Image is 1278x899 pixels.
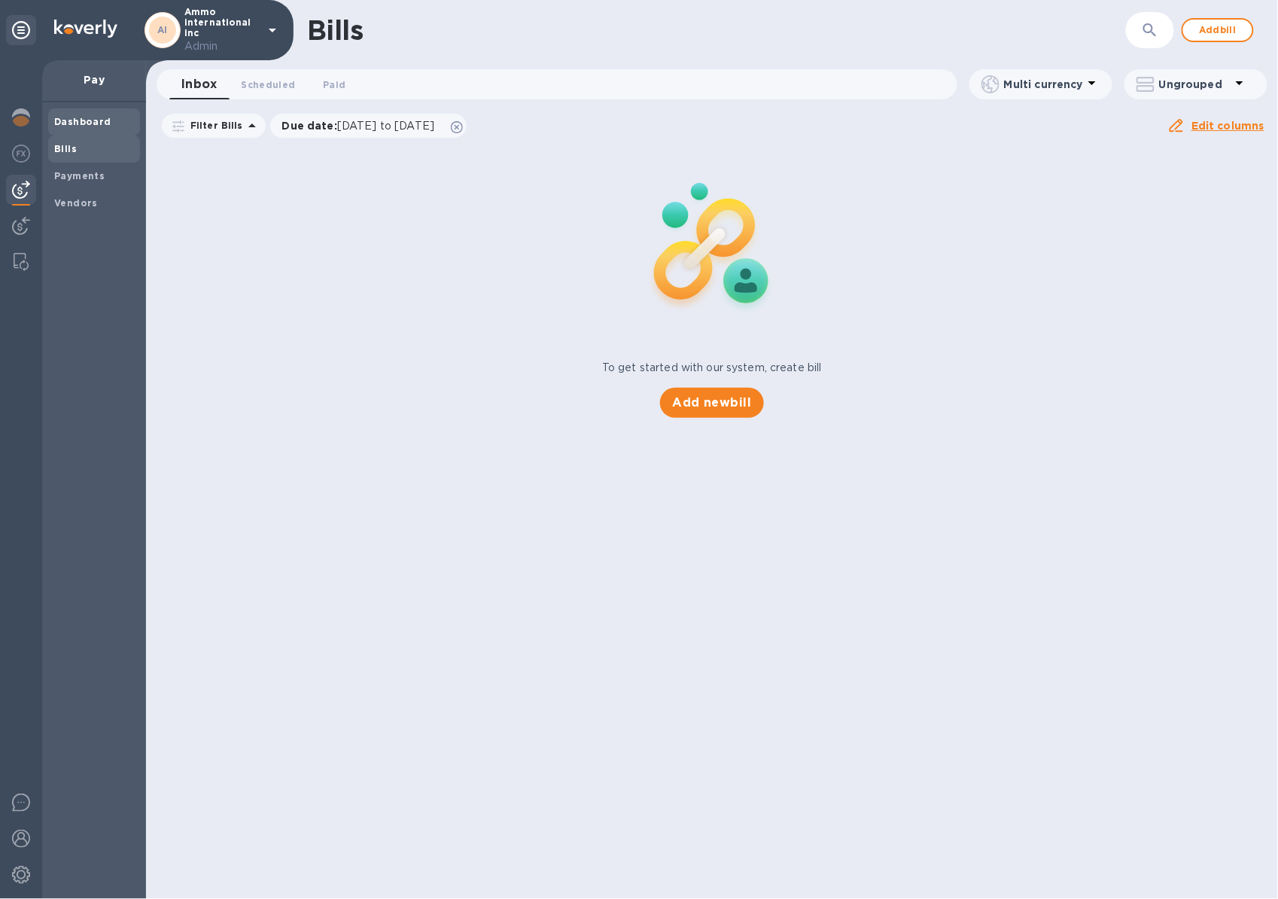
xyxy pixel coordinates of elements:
b: AI [157,24,168,35]
u: Edit columns [1191,120,1264,132]
button: Addbill [1182,18,1254,42]
b: Bills [54,143,77,154]
span: [DATE] to [DATE] [337,120,434,132]
p: Admin [184,38,260,54]
p: Ammo international inc [184,7,260,54]
span: Add new bill [672,394,751,412]
p: Due date : [282,118,443,133]
div: Unpin categories [6,15,36,45]
h1: Bills [307,14,363,46]
p: To get started with our system, create bill [602,360,822,376]
span: Scheduled [241,77,295,93]
b: Vendors [54,197,98,209]
img: Foreign exchange [12,145,30,163]
span: Inbox [181,74,217,95]
p: Multi currency [1004,77,1083,92]
span: Add bill [1195,21,1240,39]
span: Paid [323,77,345,93]
img: Logo [54,20,117,38]
b: Dashboard [54,116,111,127]
b: Payments [54,170,105,181]
p: Filter Bills [184,119,243,132]
p: Ungrouped [1159,77,1231,92]
p: Pay [54,72,134,87]
button: Add newbill [660,388,763,418]
div: Due date:[DATE] to [DATE] [270,114,467,138]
